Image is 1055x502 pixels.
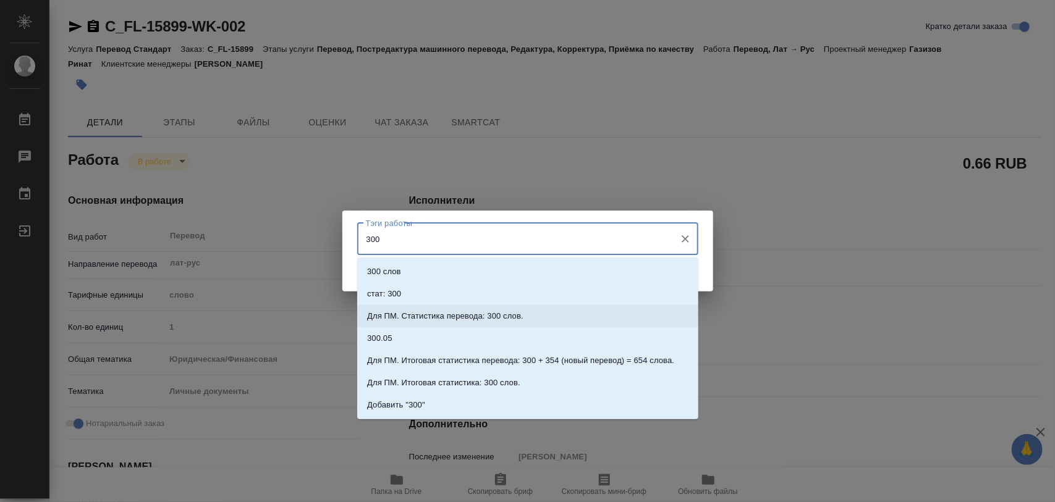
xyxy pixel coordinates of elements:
[367,288,401,300] p: стат: 300
[367,354,674,367] p: Для ПМ. Итоговая статистика перевода: 300 + 354 (новый перевод) = 654 слова.
[367,266,401,278] p: 300 слов
[367,332,392,345] p: 300.05
[677,230,694,248] button: Очистить
[367,310,523,322] p: Для ПМ. Статистика перевода: 300 слов.
[367,377,520,389] p: Для ПМ. Итоговая статистика: 300 слов.
[367,399,425,411] p: Добавить "300"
